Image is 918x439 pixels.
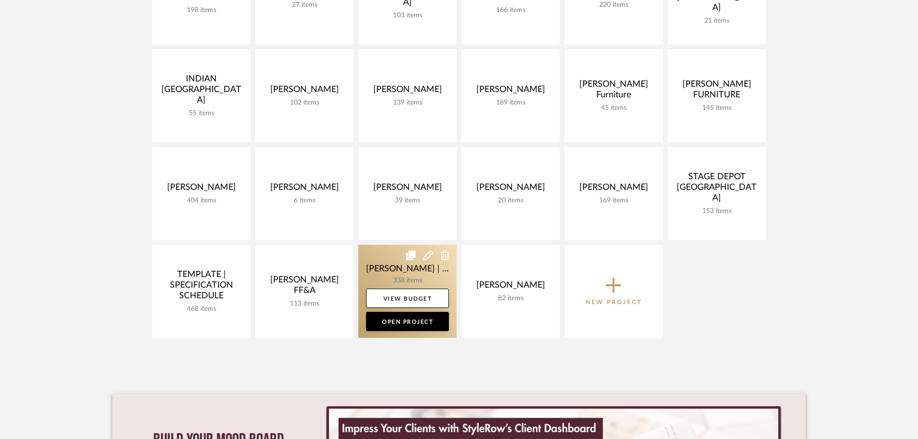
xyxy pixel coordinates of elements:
[263,99,346,107] div: 102 items
[675,17,758,25] div: 21 items
[366,197,449,205] div: 39 items
[160,109,243,118] div: 55 items
[366,312,449,331] a: Open Project
[564,245,663,338] button: New Project
[572,79,655,104] div: [PERSON_NAME] Furniture
[572,104,655,112] div: 45 items
[675,207,758,215] div: 153 items
[469,84,552,99] div: [PERSON_NAME]
[160,305,243,313] div: 468 items
[366,99,449,107] div: 139 items
[586,297,642,307] p: New Project
[160,74,243,109] div: INDIAN [GEOGRAPHIC_DATA]
[263,1,346,9] div: 27 items
[675,104,758,112] div: 145 items
[160,182,243,197] div: [PERSON_NAME]
[160,197,243,205] div: 404 items
[572,182,655,197] div: [PERSON_NAME]
[572,197,655,205] div: 169 items
[263,84,346,99] div: [PERSON_NAME]
[469,197,552,205] div: 20 items
[469,99,552,107] div: 189 items
[366,84,449,99] div: [PERSON_NAME]
[675,79,758,104] div: [PERSON_NAME] FURNITURE
[675,172,758,207] div: STAGE DEPOT [GEOGRAPHIC_DATA]
[469,182,552,197] div: [PERSON_NAME]
[160,6,243,14] div: 198 items
[263,197,346,205] div: 6 items
[263,182,346,197] div: [PERSON_NAME]
[469,294,552,303] div: 82 items
[366,182,449,197] div: [PERSON_NAME]
[469,6,552,14] div: 166 items
[469,280,552,294] div: [PERSON_NAME]
[572,1,655,9] div: 220 items
[160,269,243,305] div: TEMPLATE | SPECIFICATION SCHEDULE
[366,289,449,308] a: View Budget
[263,275,346,300] div: [PERSON_NAME] FF&A
[366,12,449,20] div: 103 items
[263,300,346,308] div: 113 items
